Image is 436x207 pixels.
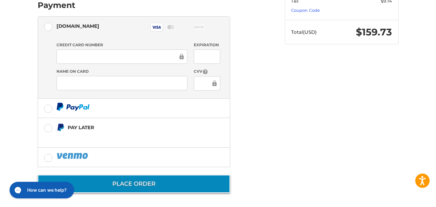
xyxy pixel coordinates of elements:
div: [DOMAIN_NAME] [56,21,99,31]
iframe: PayPal Message 1 [56,134,190,140]
button: Place Order [38,175,230,193]
label: Credit Card Number [56,42,187,48]
img: Pay Later icon [56,123,64,131]
a: Coupon Code [291,8,320,13]
label: Expiration [194,42,220,48]
div: Pay Later [68,122,190,133]
h2: Payment [38,0,75,10]
label: Name on Card [56,69,187,74]
img: PayPal icon [56,103,90,111]
span: Total (USD) [291,29,317,35]
label: CVV [194,69,220,75]
iframe: Gorgias live chat messenger [6,180,76,201]
span: $159.73 [356,26,392,38]
img: PayPal icon [56,152,89,160]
